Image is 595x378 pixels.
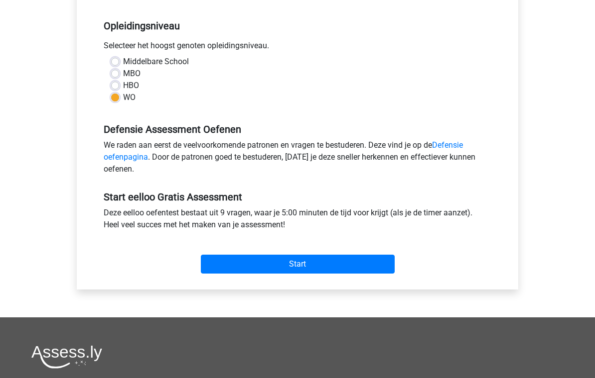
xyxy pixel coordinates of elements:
label: WO [123,92,136,104]
div: We raden aan eerst de veelvoorkomende patronen en vragen te bestuderen. Deze vind je op de . Door... [96,140,499,180]
label: HBO [123,80,139,92]
h5: Opleidingsniveau [104,16,491,36]
img: Assessly logo [31,346,102,369]
div: Deze eelloo oefentest bestaat uit 9 vragen, waar je 5:00 minuten de tijd voor krijgt (als je de t... [96,207,499,235]
h5: Defensie Assessment Oefenen [104,124,491,136]
input: Start [201,255,395,274]
label: Middelbare School [123,56,189,68]
h5: Start eelloo Gratis Assessment [104,191,491,203]
label: MBO [123,68,141,80]
div: Selecteer het hoogst genoten opleidingsniveau. [96,40,499,56]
